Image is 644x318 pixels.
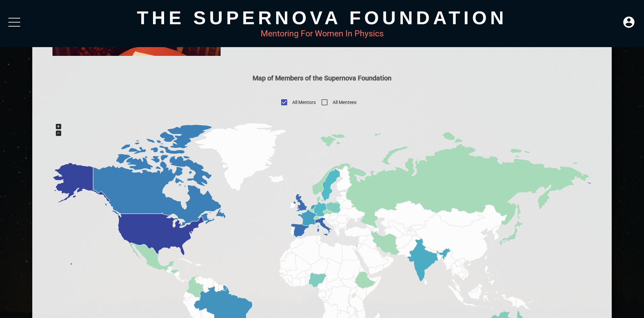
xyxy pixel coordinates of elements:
[292,99,316,106] span: All Mentors
[333,99,356,106] span: All Mentees
[32,29,612,38] div: Mentoring For Women In Physics
[32,7,612,29] div: The Supernova Foundation
[56,124,61,129] div: +
[52,74,592,94] div: Map of Members of the Supernova Foundation
[56,131,61,136] div: −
